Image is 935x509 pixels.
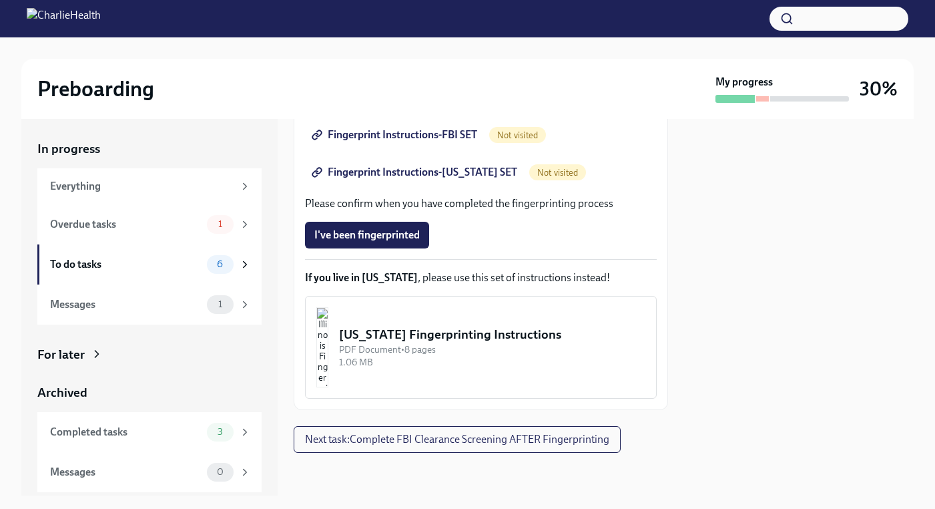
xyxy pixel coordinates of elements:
[339,356,645,369] div: 1.06 MB
[37,346,85,363] div: For later
[305,296,657,399] button: [US_STATE] Fingerprinting InstructionsPDF Document•8 pages1.06 MB
[50,217,202,232] div: Overdue tasks
[715,75,773,90] strong: My progress
[37,285,262,325] a: Messages1
[489,130,546,140] span: Not visited
[50,257,202,272] div: To do tasks
[529,168,586,178] span: Not visited
[305,196,657,211] p: Please confirm when you have completed the fingerprinting process
[50,297,202,312] div: Messages
[50,465,202,480] div: Messages
[37,412,262,452] a: Completed tasks3
[37,168,262,204] a: Everything
[305,271,418,284] strong: If you live in [US_STATE]
[305,433,609,446] span: Next task : Complete FBI Clearance Screening AFTER Fingerprinting
[209,467,232,477] span: 0
[294,426,621,453] button: Next task:Complete FBI Clearance Screening AFTER Fingerprinting
[37,384,262,401] a: Archived
[37,140,262,158] a: In progress
[305,159,527,186] a: Fingerprint Instructions-[US_STATE] SET
[305,271,657,285] p: , please use this set of instructions instead!
[314,228,420,242] span: I've been fingerprinted
[37,346,262,363] a: For later
[37,75,154,102] h2: Preboarding
[50,425,202,440] div: Completed tasks
[37,452,262,492] a: Messages0
[210,299,230,309] span: 1
[27,8,101,29] img: CharlieHealth
[305,222,429,248] button: I've been fingerprinted
[316,307,328,387] img: Illinois Fingerprinting Instructions
[339,343,645,356] div: PDF Document • 8 pages
[50,179,234,194] div: Everything
[37,244,262,285] a: To do tasks6
[210,219,230,229] span: 1
[339,326,645,343] div: [US_STATE] Fingerprinting Instructions
[37,204,262,244] a: Overdue tasks1
[314,166,517,179] span: Fingerprint Instructions-[US_STATE] SET
[305,122,487,148] a: Fingerprint Instructions-FBI SET
[314,128,477,142] span: Fingerprint Instructions-FBI SET
[209,259,231,269] span: 6
[210,427,231,437] span: 3
[860,77,898,101] h3: 30%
